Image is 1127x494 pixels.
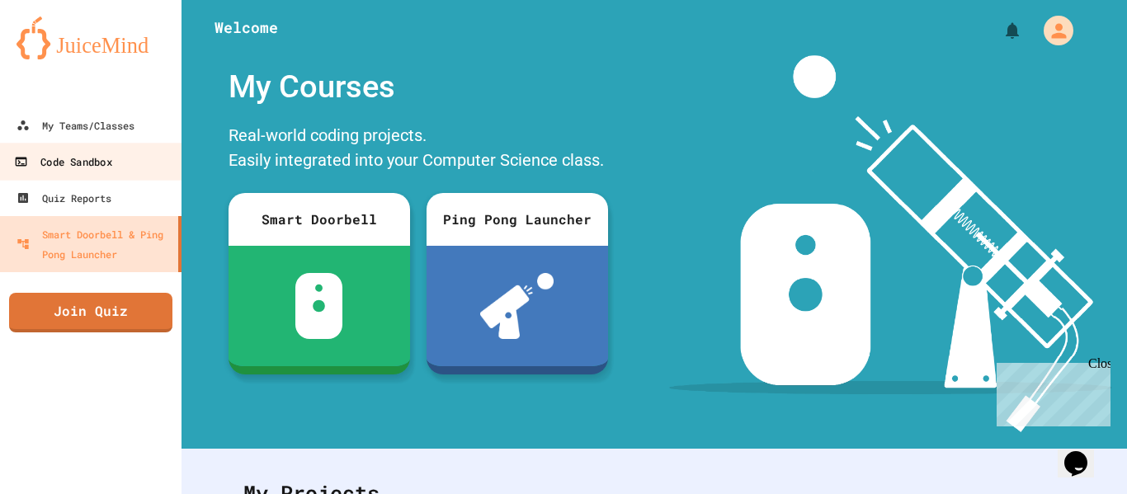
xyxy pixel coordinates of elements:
div: My Account [1026,12,1077,49]
img: logo-orange.svg [17,16,165,59]
div: Chat with us now!Close [7,7,114,105]
iframe: chat widget [990,356,1110,426]
div: Smart Doorbell & Ping Pong Launcher [17,224,172,264]
div: Ping Pong Launcher [427,193,608,246]
div: My Courses [220,55,616,119]
div: Quiz Reports [17,188,111,208]
div: Code Sandbox [14,152,111,172]
div: My Teams/Classes [17,115,134,135]
img: banner-image-my-projects.png [669,55,1111,432]
img: ppl-with-ball.png [480,273,554,339]
img: sdb-white.svg [295,273,342,339]
iframe: chat widget [1058,428,1110,478]
div: My Notifications [972,16,1026,45]
div: Real-world coding projects. Easily integrated into your Computer Science class. [220,119,616,181]
div: Smart Doorbell [229,193,410,246]
a: Join Quiz [9,293,172,332]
